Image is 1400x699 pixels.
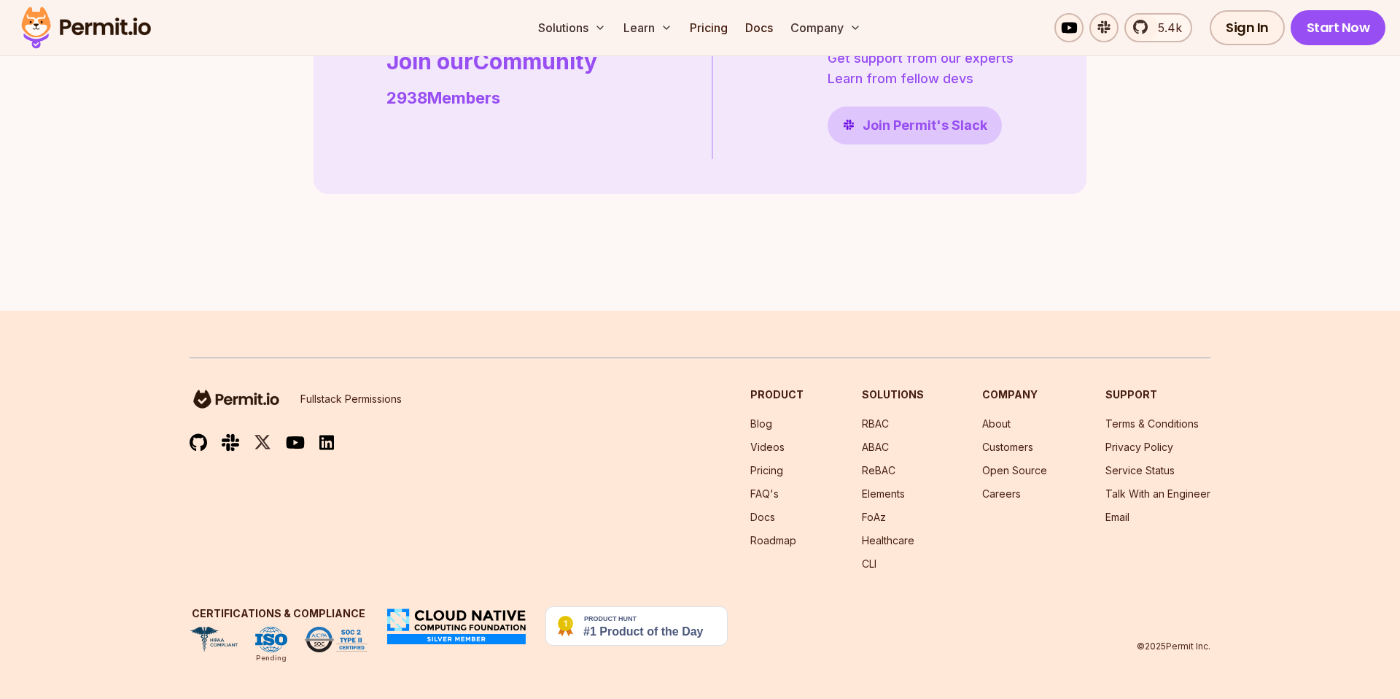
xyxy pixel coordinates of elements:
[862,464,895,476] a: ReBAC
[1105,387,1210,402] h3: Support
[319,434,334,451] img: linkedin
[862,487,905,500] a: Elements
[750,487,779,500] a: FAQ's
[190,606,367,621] h3: Certifications & Compliance
[300,392,402,406] p: Fullstack Permissions
[1149,19,1182,36] span: 5.4k
[750,534,796,547] a: Roadmap
[750,441,785,453] a: Videos
[190,387,283,411] img: logo
[982,417,1011,430] a: About
[684,13,734,42] a: Pricing
[1105,441,1173,453] a: Privacy Policy
[545,606,728,646] img: Permit.io - Never build permissions again | Product Hunt
[190,433,207,452] img: github
[982,487,1021,500] a: Careers
[254,433,271,452] img: twitter
[1105,417,1199,430] a: Terms & Conditions
[982,387,1047,402] h3: Company
[862,534,914,547] a: Healthcare
[1137,641,1210,652] p: © 2025 Permit Inc.
[828,107,1002,144] a: Join Permit's Slack
[750,417,772,430] a: Blog
[1124,13,1192,42] a: 5.4k
[256,652,287,664] div: Pending
[1291,10,1386,45] a: Start Now
[190,627,238,653] img: HIPAA
[1210,10,1285,45] a: Sign In
[750,511,775,523] a: Docs
[739,13,779,42] a: Docs
[255,627,287,653] img: ISO
[750,464,783,476] a: Pricing
[386,48,597,74] h2: Join our Community
[1105,487,1210,500] a: Talk With an Engineer
[982,441,1033,453] a: Customers
[750,387,804,402] h3: Product
[15,3,157,53] img: Permit logo
[828,48,1014,89] p: Get support from our experts Learn from fellow devs
[862,387,924,402] h3: Solutions
[286,434,305,451] img: youtube
[862,511,886,523] a: FoAz
[862,417,889,430] a: RBAC
[618,13,678,42] button: Learn
[785,13,867,42] button: Company
[532,13,612,42] button: Solutions
[1105,511,1129,523] a: Email
[982,464,1047,476] a: Open Source
[305,627,367,653] img: SOC
[386,86,597,110] p: 2938 Members
[222,433,239,452] img: slack
[862,557,876,570] a: CLI
[1105,464,1175,476] a: Service Status
[862,441,889,453] a: ABAC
